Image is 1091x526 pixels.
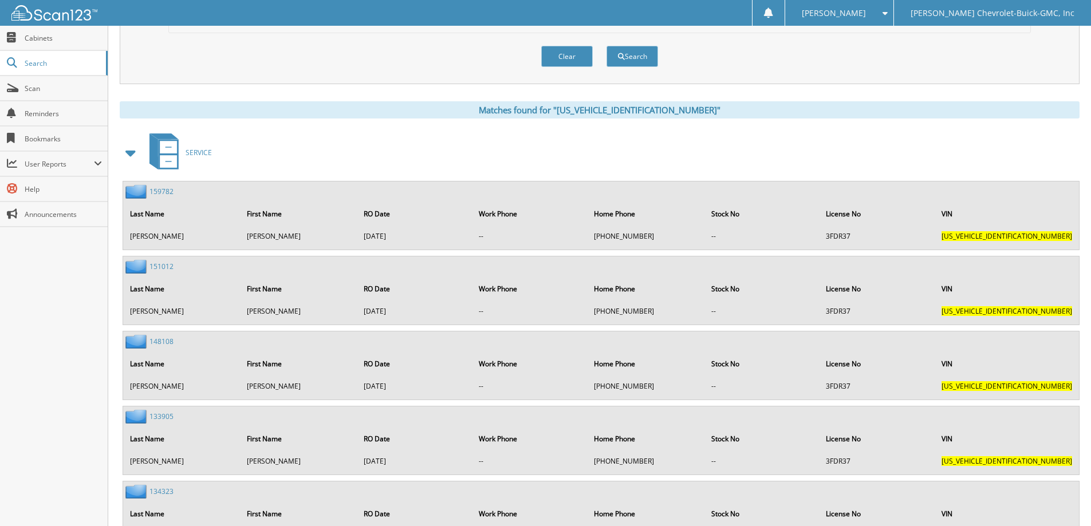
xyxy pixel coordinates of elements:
span: User Reports [25,159,94,169]
td: [PERSON_NAME] [241,302,357,321]
th: First Name [241,202,357,226]
span: Reminders [25,109,102,118]
th: RO Date [358,202,472,226]
td: -- [473,302,587,321]
th: VIN [936,427,1078,450]
td: [DATE] [358,377,472,396]
th: VIN [936,277,1078,300]
td: -- [473,452,587,470]
th: Home Phone [588,427,704,450]
th: Home Phone [588,202,704,226]
td: [PERSON_NAME] [124,302,240,321]
th: License No [820,277,934,300]
td: -- [706,377,820,396]
span: [PERSON_NAME] Chevrolet-Buick-GMC, Inc [911,10,1074,17]
span: [US_VEHICLE_IDENTIFICATION_NUMBER] [942,231,1072,241]
th: Home Phone [588,352,704,375]
button: Clear [541,46,593,67]
th: Work Phone [473,502,587,525]
div: Matches found for "[US_VEHICLE_IDENTIFICATION_NUMBER]" [120,101,1080,118]
th: License No [820,427,934,450]
th: Work Phone [473,202,587,226]
th: License No [820,502,934,525]
span: [PERSON_NAME] [802,10,866,17]
th: First Name [241,502,357,525]
th: RO Date [358,352,472,375]
th: VIN [936,502,1078,525]
td: [PERSON_NAME] [124,452,240,470]
td: -- [473,227,587,246]
th: Home Phone [588,502,704,525]
th: First Name [241,427,357,450]
th: Work Phone [473,277,587,300]
a: 134323 [149,487,174,496]
td: 3FDR37 [820,452,934,470]
td: [PERSON_NAME] [241,377,357,396]
td: [DATE] [358,452,472,470]
img: scan123-logo-white.svg [11,5,97,21]
th: Work Phone [473,352,587,375]
td: -- [706,302,820,321]
th: Last Name [124,427,240,450]
img: folder2.png [125,484,149,499]
td: [PERSON_NAME] [241,227,357,246]
th: Last Name [124,277,240,300]
th: License No [820,352,934,375]
td: [PERSON_NAME] [124,377,240,396]
span: Help [25,184,102,194]
th: Home Phone [588,277,704,300]
img: folder2.png [125,409,149,424]
a: SERVICE [143,130,212,175]
td: [PHONE_NUMBER] [588,302,704,321]
span: [US_VEHICLE_IDENTIFICATION_NUMBER] [942,456,1072,466]
td: 3FDR37 [820,377,934,396]
span: Cabinets [25,33,102,43]
th: RO Date [358,427,472,450]
span: Search [25,58,100,68]
td: [DATE] [358,227,472,246]
th: Last Name [124,502,240,525]
th: License No [820,202,934,226]
img: folder2.png [125,259,149,274]
td: -- [706,227,820,246]
a: 151012 [149,262,174,271]
a: 159782 [149,187,174,196]
th: First Name [241,352,357,375]
th: VIN [936,352,1078,375]
th: RO Date [358,502,472,525]
td: 3FDR37 [820,302,934,321]
th: Work Phone [473,427,587,450]
td: 3FDR37 [820,227,934,246]
td: -- [706,452,820,470]
span: [US_VEHICLE_IDENTIFICATION_NUMBER] [942,306,1072,316]
a: 148108 [149,337,174,346]
th: Stock No [706,202,820,226]
td: [DATE] [358,302,472,321]
th: Last Name [124,352,240,375]
td: [PERSON_NAME] [241,452,357,470]
td: [PHONE_NUMBER] [588,227,704,246]
img: folder2.png [125,334,149,349]
th: RO Date [358,277,472,300]
th: Stock No [706,352,820,375]
img: folder2.png [125,184,149,199]
th: Stock No [706,502,820,525]
th: First Name [241,277,357,300]
td: [PERSON_NAME] [124,227,240,246]
iframe: Chat Widget [1034,471,1091,526]
span: [US_VEHICLE_IDENTIFICATION_NUMBER] [942,381,1072,391]
span: SERVICE [186,148,212,157]
span: Announcements [25,209,102,219]
th: Stock No [706,427,820,450]
td: [PHONE_NUMBER] [588,377,704,396]
span: Bookmarks [25,134,102,144]
th: VIN [936,202,1078,226]
th: Stock No [706,277,820,300]
td: -- [473,377,587,396]
button: Search [606,46,658,67]
th: Last Name [124,202,240,226]
span: Scan [25,84,102,93]
td: [PHONE_NUMBER] [588,452,704,470]
a: 133905 [149,412,174,421]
